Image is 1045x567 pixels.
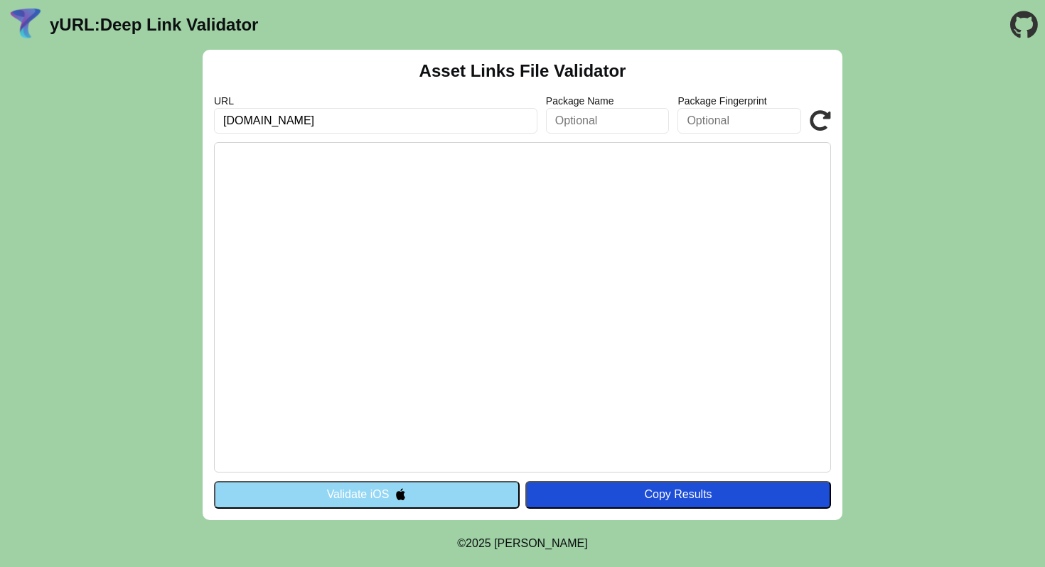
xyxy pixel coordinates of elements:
h2: Asset Links File Validator [419,61,626,81]
input: Required [214,108,537,134]
div: Copy Results [532,488,824,501]
button: Validate iOS [214,481,520,508]
input: Optional [677,108,801,134]
input: Optional [546,108,670,134]
a: Michael Ibragimchayev's Personal Site [494,537,588,549]
img: appleIcon.svg [395,488,407,500]
label: URL [214,95,537,107]
span: 2025 [466,537,491,549]
footer: © [457,520,587,567]
img: yURL Logo [7,6,44,43]
a: yURL:Deep Link Validator [50,15,258,35]
label: Package Name [546,95,670,107]
button: Copy Results [525,481,831,508]
label: Package Fingerprint [677,95,801,107]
